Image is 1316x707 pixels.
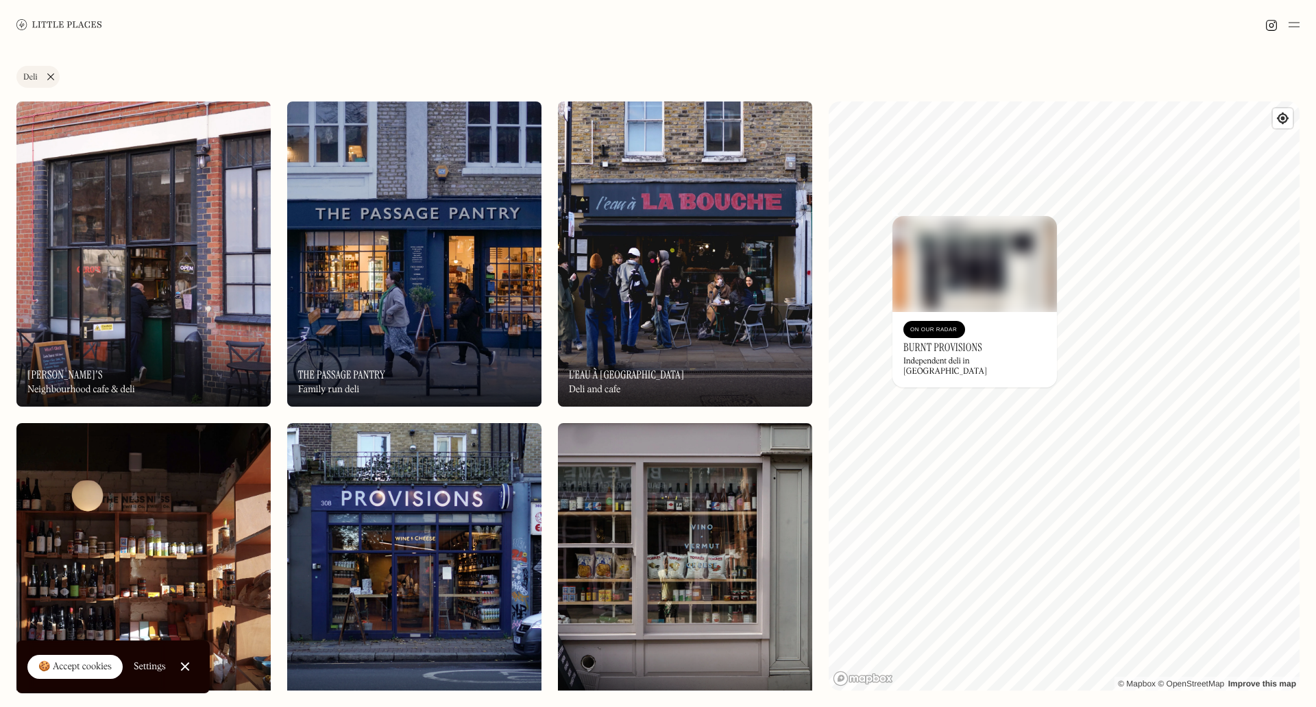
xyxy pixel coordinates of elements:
div: Deli [23,73,38,82]
img: L’eau à La Bouche [558,101,812,407]
div: Close Cookie Popup [184,667,185,667]
a: L’eau à La BoucheL’eau à La BoucheL’eau à [GEOGRAPHIC_DATA]Deli and cafe [558,101,812,407]
button: Find my location [1273,108,1293,128]
h3: Provisions [298,690,347,703]
a: Deli [16,66,60,88]
h3: [PERSON_NAME]'s [27,368,103,381]
div: Independent deli in [GEOGRAPHIC_DATA] [903,357,1046,376]
h3: Furanxo [569,690,607,703]
div: Family run deli [298,384,359,396]
a: Settings [134,651,166,682]
a: Mapbox [1118,679,1156,688]
a: Ciro'sCiro's[PERSON_NAME]'sNeighbourhood cafe & deli [16,101,271,407]
a: Improve this map [1228,679,1296,688]
a: Mapbox homepage [833,671,893,686]
a: OpenStreetMap [1158,679,1224,688]
canvas: Map [829,101,1300,691]
div: Deli and cafe [569,384,621,396]
div: 🍪 Accept cookies [38,660,112,674]
img: The Passage Pantry [287,101,541,407]
div: Settings [134,662,166,671]
div: Neighbourhood cafe & deli [27,384,135,396]
a: The Passage PantryThe Passage PantryThe Passage PantryFamily run deli [287,101,541,407]
img: Ciro's [16,101,271,407]
h3: L’eau à [GEOGRAPHIC_DATA] [569,368,684,381]
img: Burnt Provisions [892,216,1057,312]
a: 🍪 Accept cookies [27,655,123,680]
div: On Our Radar [910,323,958,337]
a: Close Cookie Popup [171,653,199,680]
a: Burnt ProvisionsBurnt ProvisionsOn Our RadarBurnt ProvisionsIndependent deli in [GEOGRAPHIC_DATA] [892,216,1057,387]
h3: The Passage Pantry [298,368,385,381]
h3: Burnt Provisions [903,341,982,354]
